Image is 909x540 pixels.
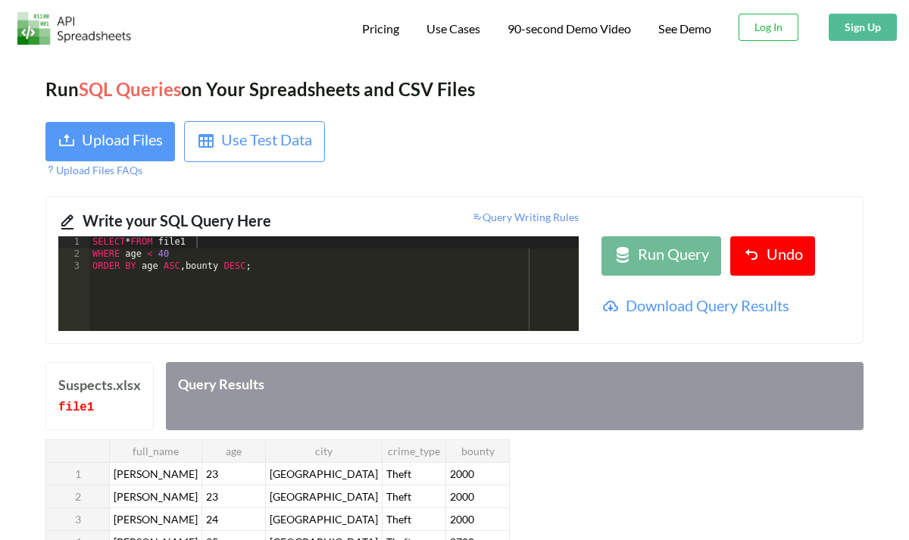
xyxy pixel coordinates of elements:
button: Run Query [601,236,721,276]
span: [PERSON_NAME] [111,464,201,483]
div: Suspects.xlsx [58,375,141,395]
th: age [202,439,266,462]
span: 2000 [447,464,477,483]
span: Use Cases [426,21,480,36]
span: [PERSON_NAME] [111,487,201,506]
span: Pricing [362,21,399,36]
span: SQL Queries [79,78,181,100]
img: Logo.png [17,12,131,45]
button: Use Test Data [184,121,325,162]
div: 1 [58,236,89,248]
span: 23 [203,487,221,506]
div: Use Test Data [221,128,312,155]
span: Theft [383,510,414,529]
code: file 1 [58,401,94,414]
div: Upload Files [82,128,163,155]
th: 3 [46,507,110,530]
button: Undo [730,236,815,276]
span: [PERSON_NAME] [111,510,201,529]
div: 3 [58,261,89,273]
div: 2 [58,248,89,261]
th: full_name [110,439,202,462]
span: [GEOGRAPHIC_DATA] [267,464,381,483]
span: 23 [203,464,221,483]
span: Query Writing Rules [472,211,579,223]
div: Write your SQL Query Here [83,209,308,236]
span: 24 [203,510,221,529]
span: 2000 [447,487,477,506]
div: Run on Your Spreadsheets and CSV Files [45,76,864,103]
button: Upload Files [45,122,175,161]
th: city [266,439,383,462]
th: 2 [46,485,110,507]
span: Upload Files FAQs [45,164,142,176]
div: Download Query Results [626,294,851,321]
button: Sign Up [829,14,897,41]
th: 1 [46,462,110,485]
th: crime_type [383,439,446,462]
span: Theft [383,487,414,506]
a: See Demo [658,21,711,37]
span: Theft [383,464,414,483]
span: [GEOGRAPHIC_DATA] [267,487,381,506]
th: bounty [446,439,510,462]
div: Undo [767,242,803,270]
span: 2000 [447,510,477,529]
span: 90-second Demo Video [508,23,631,35]
button: Log In [739,14,798,41]
div: Query Results [166,362,864,430]
span: [GEOGRAPHIC_DATA] [267,510,381,529]
div: Run Query [638,242,709,270]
